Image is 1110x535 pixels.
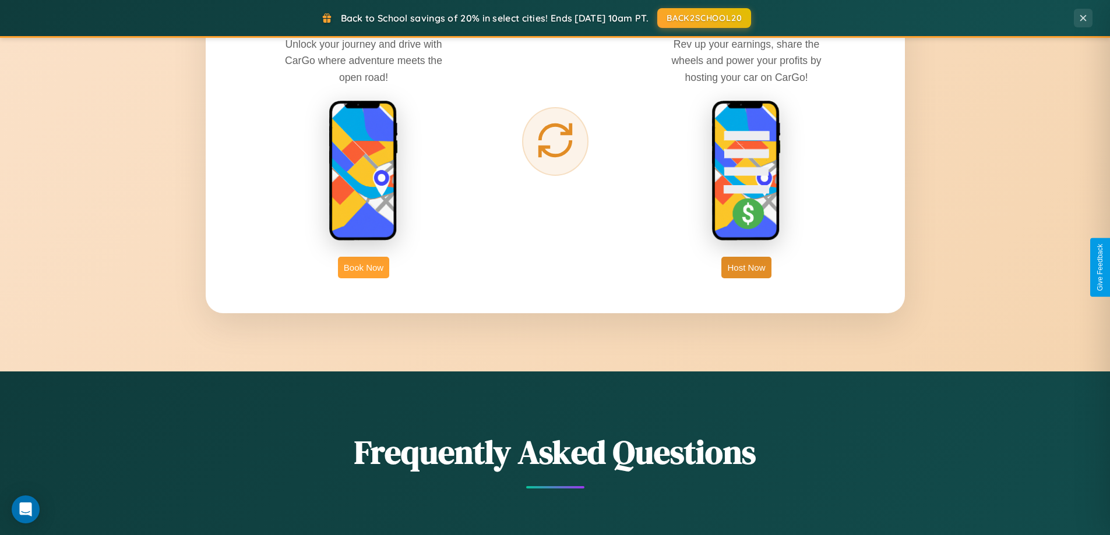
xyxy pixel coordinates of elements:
p: Rev up your earnings, share the wheels and power your profits by hosting your car on CarGo! [659,36,834,85]
img: host phone [711,100,781,242]
div: Open Intercom Messenger [12,495,40,523]
button: BACK2SCHOOL20 [657,8,751,28]
h2: Frequently Asked Questions [206,430,905,474]
img: rent phone [329,100,399,242]
div: Give Feedback [1096,244,1104,291]
p: Unlock your journey and drive with CarGo where adventure meets the open road! [276,36,451,85]
button: Book Now [338,257,389,278]
span: Back to School savings of 20% in select cities! Ends [DATE] 10am PT. [341,12,649,24]
button: Host Now [721,257,771,278]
